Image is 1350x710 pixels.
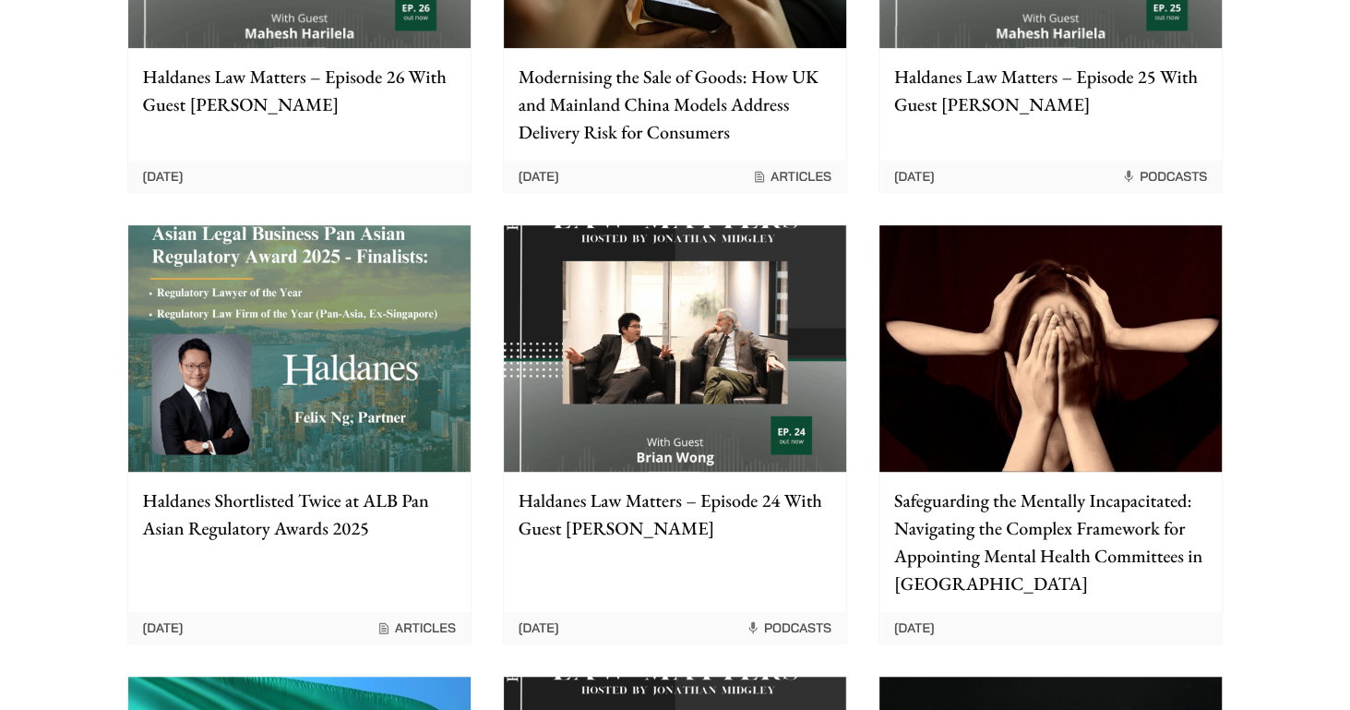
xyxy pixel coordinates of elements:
a: Haldanes Law Matters – Episode 24 With Guest [PERSON_NAME] [DATE] Podcasts [503,224,847,644]
p: Safeguarding the Mentally Incapacitated: Navigating the Complex Framework for Appointing Mental H... [894,487,1207,597]
span: Podcasts [746,620,831,636]
time: [DATE] [519,168,559,185]
time: [DATE] [143,620,184,636]
span: Podcasts [1121,168,1207,185]
time: [DATE] [894,168,935,185]
time: [DATE] [519,620,559,636]
span: Articles [376,620,456,636]
p: Haldanes Law Matters – Episode 26 With Guest [PERSON_NAME] [143,63,456,118]
p: Haldanes Shortlisted Twice at ALB Pan Asian Regulatory Awards 2025 [143,487,456,542]
a: Safeguarding the Mentally Incapacitated: Navigating the Complex Framework for Appointing Mental H... [878,224,1223,644]
p: Haldanes Law Matters – Episode 25 With Guest [PERSON_NAME] [894,63,1207,118]
time: [DATE] [143,168,184,185]
time: [DATE] [894,620,935,636]
p: Haldanes Law Matters – Episode 24 With Guest [PERSON_NAME] [519,487,831,542]
p: Modernising the Sale of Goods: How UK and Mainland China Models Address Delivery Risk for Consumers [519,63,831,146]
span: Articles [752,168,831,185]
a: Haldanes Shortlisted Twice at ALB Pan Asian Regulatory Awards 2025 [DATE] Articles [127,224,472,644]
